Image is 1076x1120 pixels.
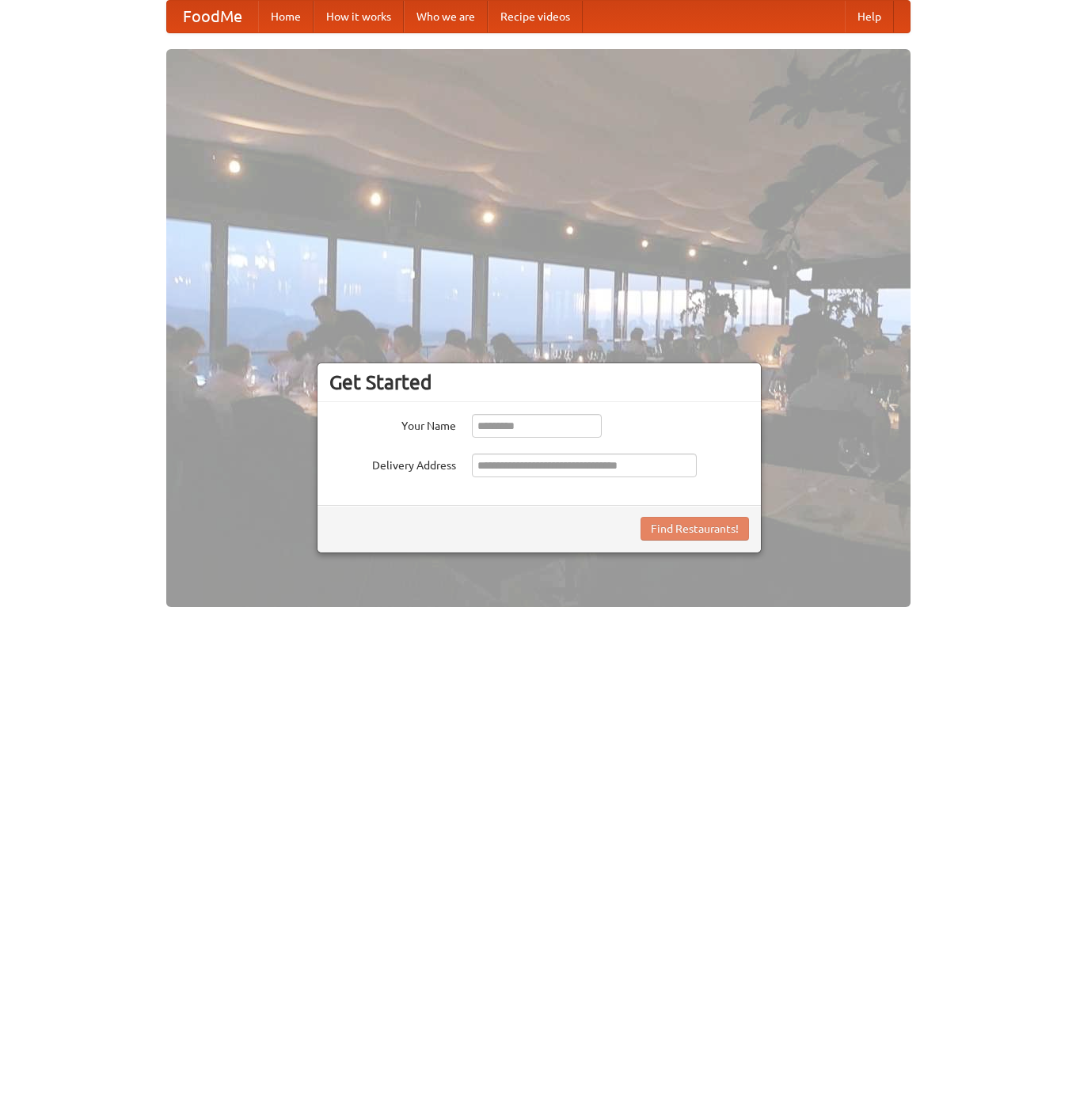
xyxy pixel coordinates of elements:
[329,454,456,473] label: Delivery Address
[314,1,404,32] a: How it works
[845,1,894,32] a: Help
[404,1,488,32] a: Who we are
[167,1,258,32] a: FoodMe
[641,517,749,541] button: Find Restaurants!
[488,1,583,32] a: Recipe videos
[329,370,749,394] h3: Get Started
[329,414,456,434] label: Your Name
[258,1,314,32] a: Home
